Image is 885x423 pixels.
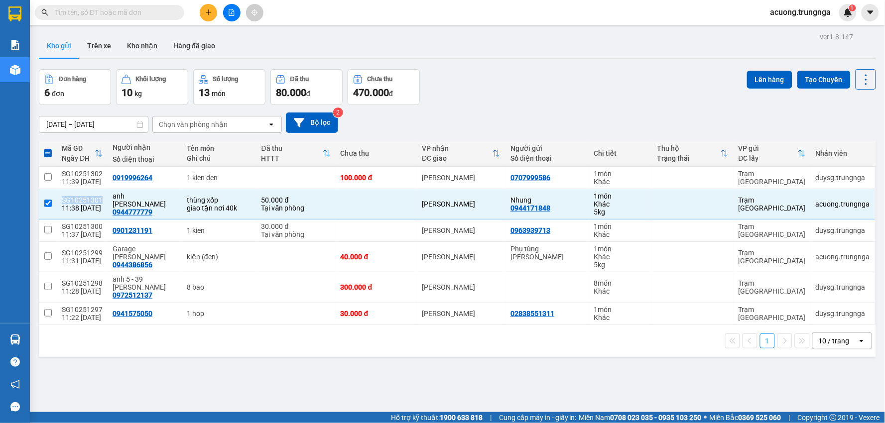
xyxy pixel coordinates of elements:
[62,204,103,212] div: 11:38 [DATE]
[417,140,506,167] th: Toggle SortBy
[286,112,338,133] button: Bộ lọc
[256,140,336,167] th: Toggle SortBy
[422,154,493,162] div: ĐC giao
[816,283,870,291] div: duysg.trungnga
[187,144,252,152] div: Tên món
[10,357,20,367] span: question-circle
[261,154,323,162] div: HTTT
[187,174,252,182] div: 1 kien den
[290,76,309,83] div: Đã thu
[510,226,550,234] div: 0963939713
[41,9,48,16] span: search
[261,196,331,204] div: 50.000 đ
[113,155,177,163] div: Số điện thoại
[510,174,550,182] div: 0707999586
[44,87,50,99] span: 6
[200,4,217,21] button: plus
[113,192,177,208] div: anh Hoàng
[159,119,228,129] div: Chọn văn phòng nhận
[119,34,165,58] button: Kho nhận
[113,261,152,269] div: 0944386856
[113,174,152,182] div: 0919996264
[739,279,806,295] div: Trạm [GEOGRAPHIC_DATA]
[62,154,95,162] div: Ngày ĐH
[739,249,806,265] div: Trạm [GEOGRAPHIC_DATA]
[739,222,806,238] div: Trạm [GEOGRAPHIC_DATA]
[79,34,119,58] button: Trên xe
[579,412,702,423] span: Miền Nam
[353,87,389,99] span: 470.000
[389,90,393,98] span: đ
[55,7,172,18] input: Tìm tên, số ĐT hoặc mã đơn
[510,196,584,204] div: Nhung
[62,279,103,287] div: SG10251298
[594,149,647,157] div: Chi tiết
[858,337,866,345] svg: open
[849,4,856,11] sup: 1
[734,140,811,167] th: Toggle SortBy
[223,4,241,21] button: file-add
[333,107,343,117] sup: 2
[341,174,412,182] div: 100.000 đ
[594,253,647,261] div: Khác
[797,71,851,89] button: Tạo Chuyến
[851,4,854,11] span: 1
[270,69,343,105] button: Đã thu80.000đ
[594,279,647,287] div: 8 món
[862,4,879,21] button: caret-down
[62,196,103,204] div: SG10251301
[499,412,577,423] span: Cung cấp máy in - giấy in:
[510,154,584,162] div: Số điện thoại
[422,144,493,152] div: VP nhận
[510,245,584,261] div: Phụ tùng Miền Nam
[820,31,854,42] div: ver 1.8.147
[594,306,647,314] div: 1 món
[57,140,108,167] th: Toggle SortBy
[652,140,734,167] th: Toggle SortBy
[739,144,798,152] div: VP gửi
[789,412,790,423] span: |
[657,154,721,162] div: Trạng thái
[113,226,152,234] div: 0901231191
[747,71,792,89] button: Lên hàng
[62,144,95,152] div: Mã GD
[422,174,501,182] div: [PERSON_NAME]
[205,9,212,16] span: plus
[199,87,210,99] span: 13
[62,306,103,314] div: SG10251297
[193,69,265,105] button: Số lượng13món
[422,283,501,291] div: [PERSON_NAME]
[251,9,258,16] span: aim
[113,143,177,151] div: Người nhận
[165,34,223,58] button: Hàng đã giao
[306,90,310,98] span: đ
[113,245,177,261] div: Garage Minh Dũng
[62,287,103,295] div: 11:28 [DATE]
[187,204,252,212] div: giao tận nơi 40k
[510,310,554,317] div: 02838551311
[187,310,252,317] div: 1 hop
[276,87,306,99] span: 80.000
[704,416,707,420] span: ⚪️
[39,69,111,105] button: Đơn hàng6đơn
[760,333,775,348] button: 1
[261,144,323,152] div: Đã thu
[710,412,781,423] span: Miền Bắc
[62,249,103,257] div: SG10251299
[422,310,501,317] div: [PERSON_NAME]
[594,208,647,216] div: 5 kg
[136,76,166,83] div: Khối lượng
[187,196,252,204] div: thùng xốp
[341,283,412,291] div: 300.000 đ
[510,144,584,152] div: Người gửi
[134,90,142,98] span: kg
[816,174,870,182] div: duysg.trungnga
[261,222,331,230] div: 30.000 đ
[10,40,20,50] img: solution-icon
[62,314,103,321] div: 11:22 [DATE]
[213,76,239,83] div: Số lượng
[866,8,875,17] span: caret-down
[816,253,870,261] div: acuong.trungnga
[422,226,501,234] div: [PERSON_NAME]
[10,334,20,345] img: warehouse-icon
